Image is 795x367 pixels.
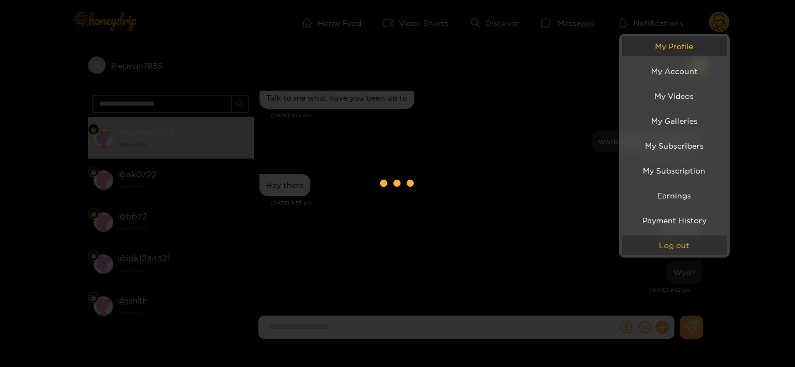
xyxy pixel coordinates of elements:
a: My Subscribers [622,136,727,155]
a: Earnings [622,186,727,205]
a: My Account [622,61,727,81]
a: My Profile [622,36,727,56]
a: My Subscription [622,161,727,180]
a: My Videos [622,86,727,106]
a: Payment History [622,211,727,230]
button: Log out [622,235,727,255]
a: My Galleries [622,111,727,130]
